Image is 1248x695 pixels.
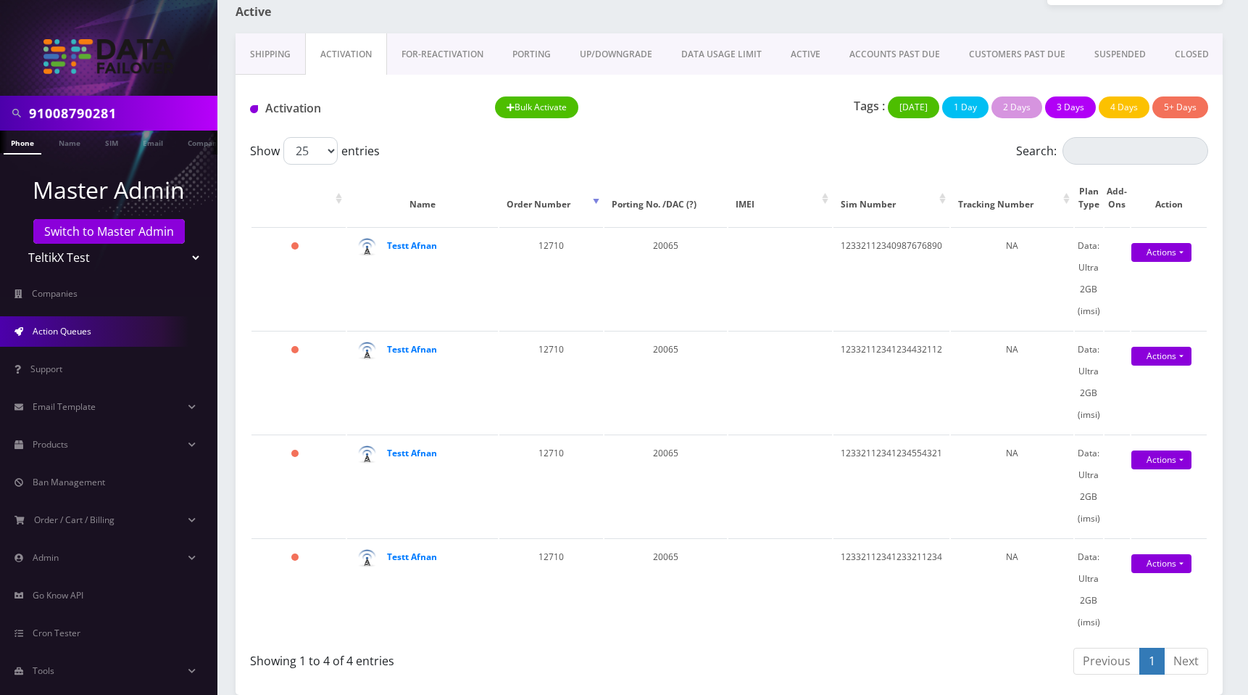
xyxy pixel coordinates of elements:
button: [DATE] [888,96,939,118]
a: FOR-REActivation [387,33,498,75]
h1: Activation [250,102,473,115]
a: Testt Afnan [387,239,437,252]
td: 12710 [499,435,603,537]
input: Search: [1062,137,1208,165]
a: SIM [98,131,125,153]
button: 4 Days [1099,96,1149,118]
td: 20065 [604,331,727,433]
div: Data: Ultra 2GB (imsi) [1075,546,1103,633]
img: Activation [250,105,258,113]
span: Go Know API [33,589,83,601]
a: Previous [1073,648,1140,675]
th: Porting No. /DAC (?) [604,170,727,226]
a: CUSTOMERS PAST DUE [954,33,1080,75]
td: 20065 [604,227,727,329]
span: Email Template [33,400,96,413]
a: DATA USAGE LIMIT [667,33,776,75]
label: Search: [1016,137,1208,165]
span: Order / Cart / Billing [34,514,115,526]
div: Showing 1 to 4 of 4 entries [250,646,718,670]
img: TeltikX Test [43,39,174,74]
a: 1 [1139,648,1165,675]
a: UP/DOWNGRADE [565,33,667,75]
button: 3 Days [1045,96,1096,118]
a: Next [1164,648,1208,675]
a: Actions [1131,347,1191,366]
label: Show entries [250,137,380,165]
td: 20065 [604,435,727,537]
a: CLOSED [1160,33,1223,75]
a: Actions [1131,554,1191,573]
th: Name [347,170,498,226]
a: Actions [1131,451,1191,469]
td: NA [951,435,1073,537]
input: Search in Company [29,99,214,127]
td: NA [951,331,1073,433]
a: Switch to Master Admin [33,219,185,244]
a: Testt Afnan [387,343,437,355]
a: Shipping [236,33,305,75]
th: Plan Type [1075,170,1103,226]
button: 1 Day [942,96,989,118]
a: Testt Afnan [387,551,437,563]
th: Tracking Number: activate to sort column ascending [951,170,1073,226]
div: Data: Ultra 2GB (imsi) [1075,339,1103,426]
th: Action [1131,170,1207,226]
span: Admin [33,551,59,564]
button: Bulk Activate [495,96,578,118]
span: Support [30,363,62,375]
th: Add-Ons [1105,170,1130,226]
button: 2 Days [991,96,1042,118]
td: 12332112341234554321 [833,435,949,537]
td: 12710 [499,227,603,329]
a: SUSPENDED [1080,33,1160,75]
div: Data: Ultra 2GB (imsi) [1075,443,1103,530]
td: 12332112340987676890 [833,227,949,329]
a: ACTIVE [776,33,835,75]
span: Tools [33,665,54,677]
td: 12710 [499,538,603,641]
th: Order Number: activate to sort column ascending [499,170,603,226]
select: Showentries [283,137,338,165]
a: PORTING [498,33,565,75]
a: Actions [1131,243,1191,262]
td: 12332112341233211234 [833,538,949,641]
span: Companies [32,287,78,300]
td: NA [951,538,1073,641]
span: Ban Management [33,476,105,488]
td: NA [951,227,1073,329]
div: Data: Ultra 2GB (imsi) [1075,235,1103,322]
button: 5+ Days [1152,96,1208,118]
a: Company [180,131,229,153]
a: Name [51,131,88,153]
a: ACCOUNTS PAST DUE [835,33,954,75]
td: 12710 [499,331,603,433]
a: Phone [4,131,41,155]
th: IMEI: activate to sort column ascending [728,170,832,226]
th: : activate to sort column ascending [251,170,346,226]
span: Products [33,438,68,451]
span: Cron Tester [33,627,80,639]
a: Activation [305,33,387,75]
td: 12332112341234432112 [833,331,949,433]
a: Email [136,131,170,153]
td: 20065 [604,538,727,641]
p: Tags : [854,97,885,115]
span: Action Queues [33,325,91,337]
a: Testt Afnan [387,447,437,459]
h1: Active [236,5,550,19]
th: Sim Number: activate to sort column ascending [833,170,949,226]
